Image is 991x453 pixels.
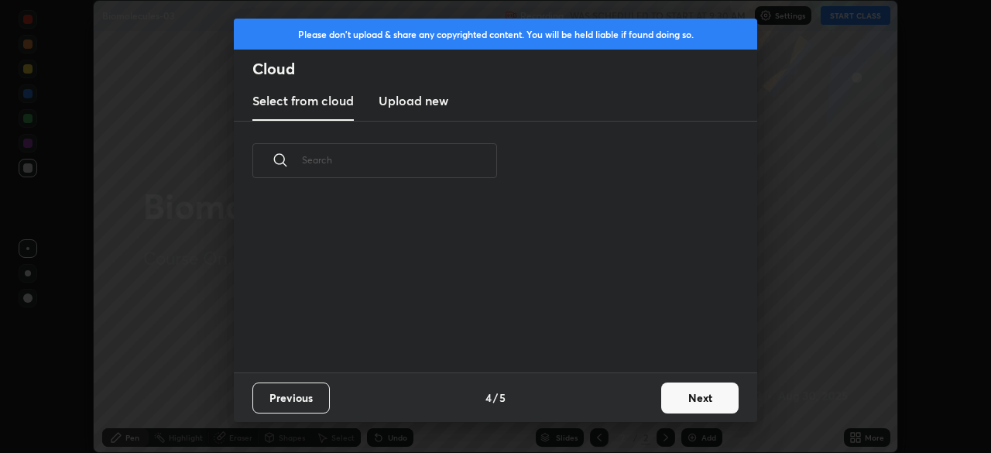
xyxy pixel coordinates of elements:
input: Search [302,127,497,193]
button: Previous [252,383,330,414]
h4: 4 [485,390,492,406]
h4: / [493,390,498,406]
button: Next [661,383,739,414]
h3: Select from cloud [252,91,354,110]
h4: 5 [499,390,506,406]
div: Please don't upload & share any copyrighted content. You will be held liable if found doing so. [234,19,757,50]
h2: Cloud [252,59,757,79]
h3: Upload new [379,91,448,110]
